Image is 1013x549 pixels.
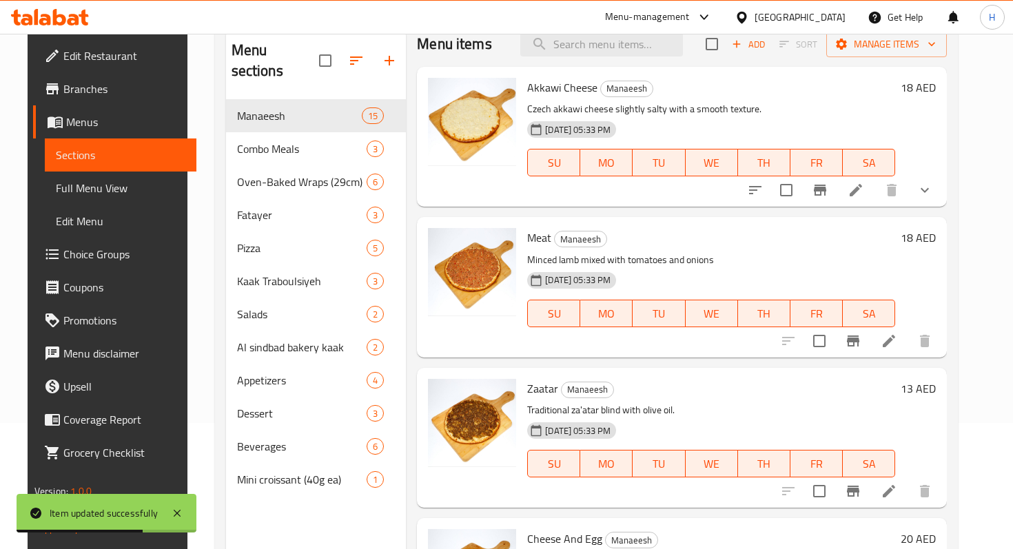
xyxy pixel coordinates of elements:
[226,94,407,501] nav: Menu sections
[790,450,843,477] button: FR
[63,444,185,461] span: Grocery Checklist
[226,165,407,198] div: Oven-Baked Wraps (29cm)6
[540,123,616,136] span: [DATE] 05:33 PM
[796,304,837,324] span: FR
[848,182,864,198] a: Edit menu item
[362,107,384,124] div: items
[226,364,407,397] div: Appetizers4
[527,528,602,549] span: Cheese And Egg
[744,153,785,173] span: TH
[226,463,407,496] div: Mini croissant (40g ea)1
[63,345,185,362] span: Menu disclaimer
[33,39,196,72] a: Edit Restaurant
[237,174,367,190] span: Oven-Baked Wraps (29cm)
[605,532,658,548] div: Manaeesh
[428,78,516,166] img: Akkawi Cheese
[367,275,383,288] span: 3
[367,174,384,190] div: items
[367,341,383,354] span: 2
[226,265,407,298] div: Kaak Traboulsiyeh3
[843,149,895,176] button: SA
[63,378,185,395] span: Upsell
[33,72,196,105] a: Branches
[580,149,633,176] button: MO
[697,30,726,59] span: Select section
[605,9,690,25] div: Menu-management
[691,454,733,474] span: WE
[527,149,580,176] button: SU
[63,312,185,329] span: Promotions
[45,172,196,205] a: Full Menu View
[726,34,770,55] button: Add
[237,438,367,455] span: Beverages
[527,378,558,399] span: Zaatar
[826,32,947,57] button: Manage items
[586,153,627,173] span: MO
[686,300,738,327] button: WE
[848,304,890,324] span: SA
[586,304,627,324] span: MO
[738,300,790,327] button: TH
[367,374,383,387] span: 4
[237,207,367,223] span: Fatayer
[848,454,890,474] span: SA
[881,333,897,349] a: Edit menu item
[428,228,516,316] img: Meat
[527,300,580,327] button: SU
[226,430,407,463] div: Beverages6
[311,46,340,75] span: Select all sections
[367,440,383,453] span: 6
[237,240,367,256] div: Pizza
[367,473,383,486] span: 1
[875,174,908,207] button: delete
[237,306,367,322] div: Salads
[237,273,367,289] div: Kaak Traboulsiyeh
[600,81,653,97] div: Manaeesh
[755,10,846,25] div: [GEOGRAPHIC_DATA]
[34,482,68,500] span: Version:
[805,477,834,506] span: Select to update
[533,304,575,324] span: SU
[237,107,362,124] span: Manaeesh
[50,506,158,521] div: Item updated successfully
[744,454,785,474] span: TH
[804,174,837,207] button: Branch-specific-item
[633,149,685,176] button: TU
[533,454,575,474] span: SU
[367,306,384,322] div: items
[367,273,384,289] div: items
[638,304,679,324] span: TU
[770,34,826,55] span: Select section first
[738,149,790,176] button: TH
[730,37,767,52] span: Add
[63,48,185,64] span: Edit Restaurant
[917,182,933,198] svg: Show Choices
[686,149,738,176] button: WE
[691,153,733,173] span: WE
[237,339,367,355] span: Al sindbad bakery kaak
[586,454,627,474] span: MO
[237,471,367,488] div: Mini croissant (40g ea)
[237,405,367,422] span: Dessert
[33,337,196,370] a: Menu disclaimer
[33,238,196,271] a: Choice Groups
[367,339,384,355] div: items
[908,475,941,508] button: delete
[633,300,685,327] button: TU
[520,32,683,56] input: search
[33,370,196,403] a: Upsell
[45,205,196,238] a: Edit Menu
[606,532,657,548] span: Manaeesh
[367,176,383,189] span: 6
[533,153,575,173] span: SU
[848,153,890,173] span: SA
[686,450,738,477] button: WE
[237,372,367,389] span: Appetizers
[527,101,895,118] p: Czech akkawi cheese slightly salty with a smooth texture.
[837,36,936,53] span: Manage items
[232,40,320,81] h2: Menu sections
[843,300,895,327] button: SA
[367,438,384,455] div: items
